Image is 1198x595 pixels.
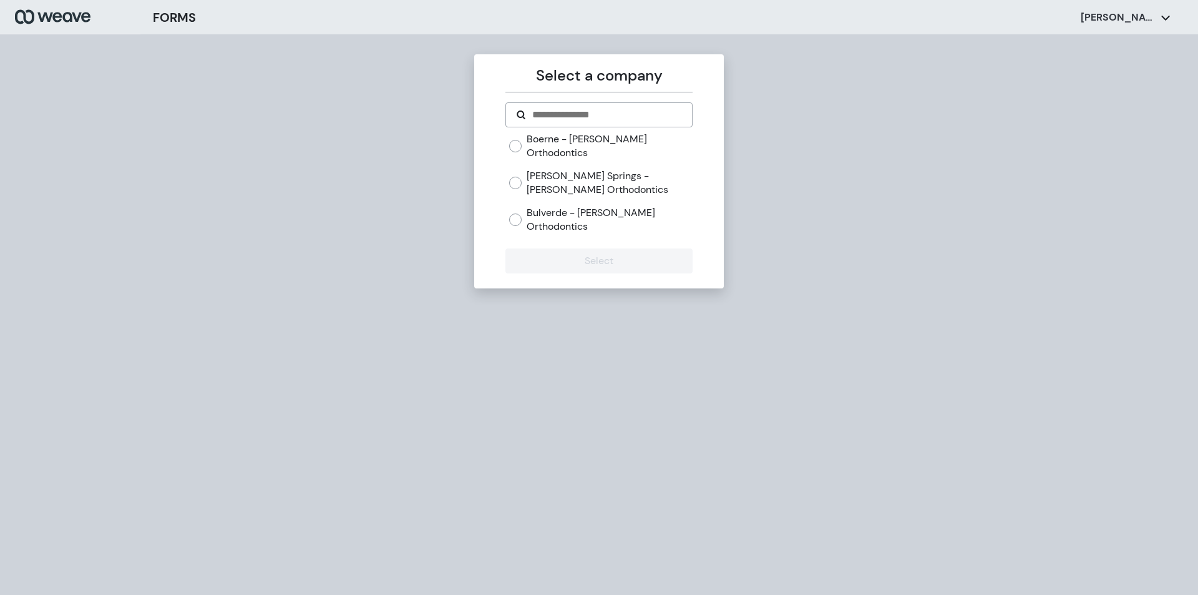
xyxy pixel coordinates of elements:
[1081,11,1156,24] p: [PERSON_NAME]
[527,206,692,233] label: Bulverde - [PERSON_NAME] Orthodontics
[527,169,692,196] label: [PERSON_NAME] Springs - [PERSON_NAME] Orthodontics
[153,8,196,27] h3: FORMS
[527,132,692,159] label: Boerne - [PERSON_NAME] Orthodontics
[505,248,692,273] button: Select
[505,64,692,87] p: Select a company
[531,107,681,122] input: Search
